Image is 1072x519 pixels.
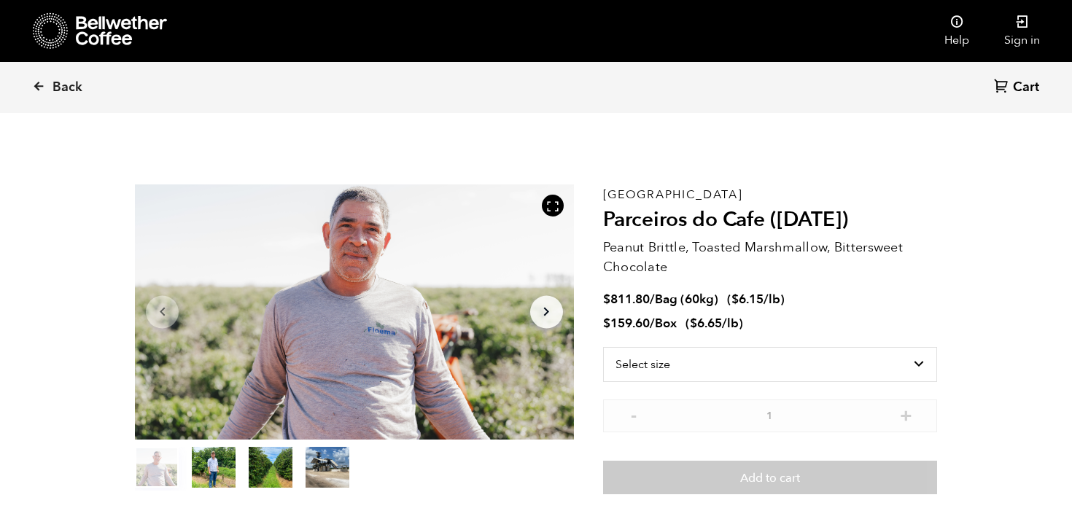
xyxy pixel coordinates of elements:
p: Peanut Brittle, Toasted Marshmallow, Bittersweet Chocolate [603,238,937,277]
span: ( ) [685,315,743,332]
a: Cart [994,78,1043,98]
bdi: 6.65 [690,315,722,332]
span: Box [655,315,677,332]
span: Bag (60kg) [655,291,718,308]
button: - [625,407,643,421]
span: /lb [722,315,739,332]
h2: Parceiros do Cafe ([DATE]) [603,208,937,233]
button: + [897,407,915,421]
span: Cart [1013,79,1039,96]
span: $ [603,291,610,308]
span: $ [731,291,739,308]
span: ( ) [727,291,785,308]
span: $ [603,315,610,332]
button: Add to cart [603,461,937,494]
bdi: 6.15 [731,291,764,308]
bdi: 811.80 [603,291,650,308]
span: $ [690,315,697,332]
bdi: 159.60 [603,315,650,332]
span: Back [53,79,82,96]
span: / [650,315,655,332]
span: /lb [764,291,780,308]
span: / [650,291,655,308]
